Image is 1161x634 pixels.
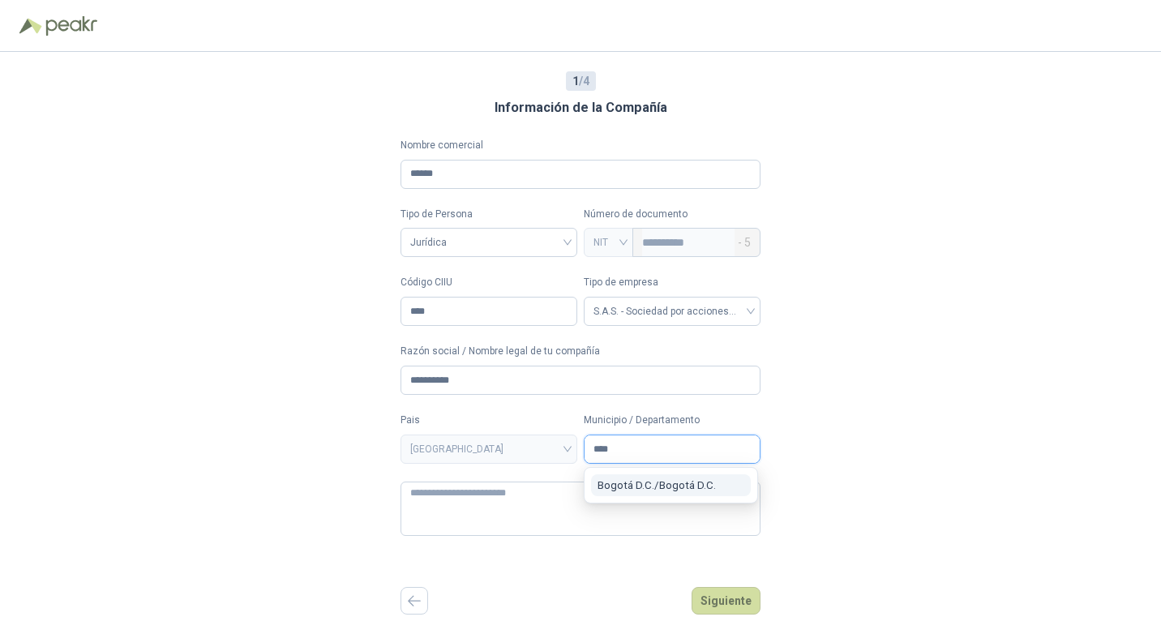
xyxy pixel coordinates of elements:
[401,413,577,428] label: Pais
[401,344,760,359] label: Razón social / Nombre legal de tu compañía
[593,299,751,323] span: S.A.S. - Sociedad por acciones simplificada
[591,474,751,496] button: Bogotá D.C./Bogotá D.C.
[572,72,589,90] span: / 4
[584,207,760,222] p: Número de documento
[584,413,760,428] label: Municipio / Departamento
[19,18,42,34] img: Logo
[410,230,568,255] span: Jurídica
[401,207,577,222] label: Tipo de Persona
[45,16,97,36] img: Peakr
[598,479,716,491] span: Bogotá D.C. / Bogotá D.C.
[738,229,751,256] span: - 5
[593,230,623,255] span: NIT
[495,97,667,118] h3: Información de la Compañía
[572,75,579,88] b: 1
[692,587,760,615] button: Siguiente
[401,138,760,153] label: Nombre comercial
[584,275,760,290] label: Tipo de empresa
[410,437,568,461] span: COLOMBIA
[401,275,577,290] label: Código CIIU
